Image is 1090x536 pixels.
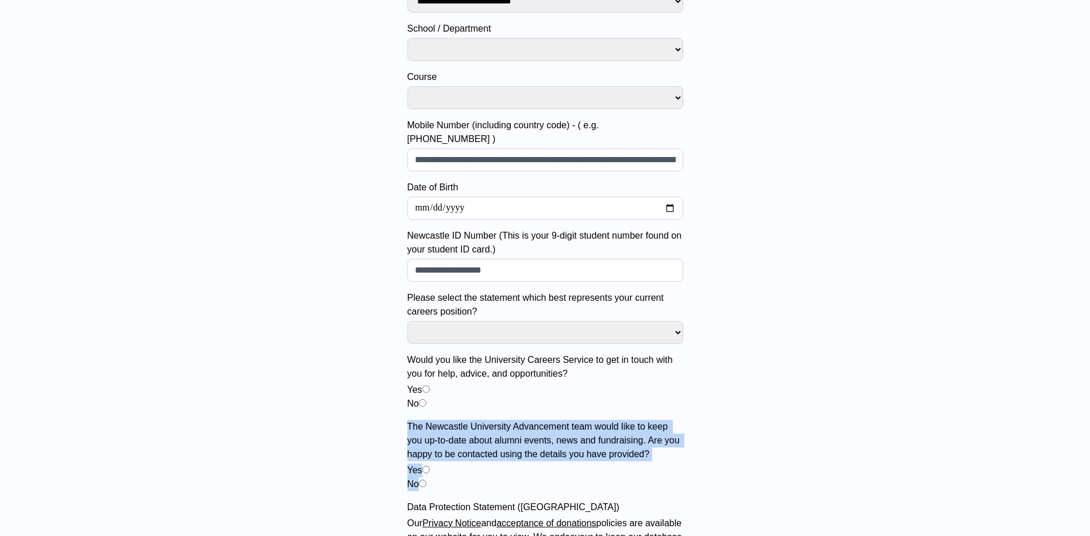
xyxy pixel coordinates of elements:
[407,420,683,461] label: The Newcastle University Advancement team would like to keep you up-to-date about alumni events, ...
[407,291,683,319] label: Please select the statement which best represents your current careers position?
[407,22,683,36] label: School / Department
[407,229,683,256] label: Newcastle ID Number (This is your 9-digit student number found on your student ID card.)
[407,118,683,146] label: Mobile Number (including country code) - ( e.g. [PHONE_NUMBER] )
[407,465,422,475] label: Yes
[407,353,683,381] label: Would you like the University Careers Service to get in touch with you for help, advice, and oppo...
[407,70,683,84] label: Course
[422,518,481,528] a: Privacy Notice
[407,181,683,194] label: Date of Birth
[407,385,422,395] label: Yes
[407,399,419,408] label: No
[407,479,419,489] label: No
[407,500,683,514] label: Data Protection Statement ([GEOGRAPHIC_DATA])
[496,518,596,528] a: acceptance of donations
